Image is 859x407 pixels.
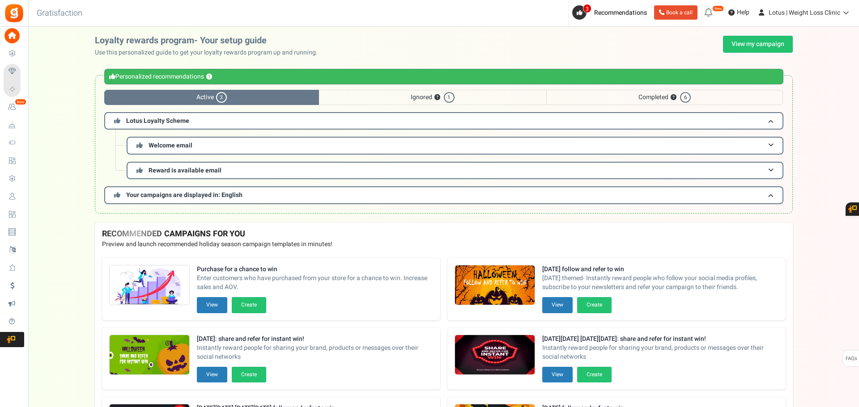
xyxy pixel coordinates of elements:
[845,350,857,367] span: FAQs
[197,344,433,361] span: Instantly reward people for sharing your brand, products or messages over their social networks
[102,240,786,249] p: Preview and launch recommended holiday season campaign templates in minutes!
[723,36,793,53] a: View my campaign
[654,5,697,20] a: Book a call
[126,116,189,126] span: Lotus Loyalty Scheme
[319,90,546,105] span: Ignored
[455,265,535,306] img: Recommended Campaigns
[27,4,92,22] h3: Gratisfaction
[104,90,319,105] span: Active
[572,5,651,20] a: 3 Recommendations
[680,92,691,103] span: 6
[4,100,24,115] a: New
[110,335,189,375] img: Recommended Campaigns
[434,95,440,101] button: ?
[735,8,749,17] span: Help
[542,335,778,344] strong: [DATE][DATE] [DATE][DATE]: share and refer for instant win!
[542,297,573,313] button: View
[110,265,189,306] img: Recommended Campaigns
[671,95,676,101] button: ?
[95,36,325,46] h2: Loyalty rewards program- Your setup guide
[232,367,266,382] button: Create
[95,48,325,57] p: Use this personalized guide to get your loyalty rewards program up and running.
[583,4,591,13] span: 3
[104,69,783,84] div: Personalized recommendations
[216,92,227,103] span: 3
[594,8,647,17] span: Recommendations
[542,367,573,382] button: View
[232,297,266,313] button: Create
[197,265,433,274] strong: Purchase for a chance to win
[577,297,612,313] button: Create
[15,99,26,105] em: New
[712,5,724,12] em: New
[444,92,455,103] span: 1
[769,8,840,17] span: Lotus | Weight Loss Clinic
[455,335,535,375] img: Recommended Campaigns
[542,344,778,361] span: Instantly reward people for sharing your brand, products or messages over their social networks
[197,335,433,344] strong: [DATE]: share and refer for instant win!
[4,3,24,23] img: Gratisfaction
[577,367,612,382] button: Create
[725,5,753,20] a: Help
[206,74,212,80] button: ?
[542,274,778,292] span: [DATE] themed- Instantly reward people who follow your social media profiles, subscribe to your n...
[102,230,786,239] h4: RECOMMENDED CAMPAIGNS FOR YOU
[546,90,783,105] span: Completed
[197,297,227,313] button: View
[126,190,242,200] span: Your campaigns are displayed in: English
[197,367,227,382] button: View
[542,265,778,274] strong: [DATE] follow and refer to win
[149,166,221,175] span: Reward is available email
[197,274,433,292] span: Enter customers who have purchased from your store for a chance to win. Increase sales and AOV.
[149,141,192,150] span: Welcome email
